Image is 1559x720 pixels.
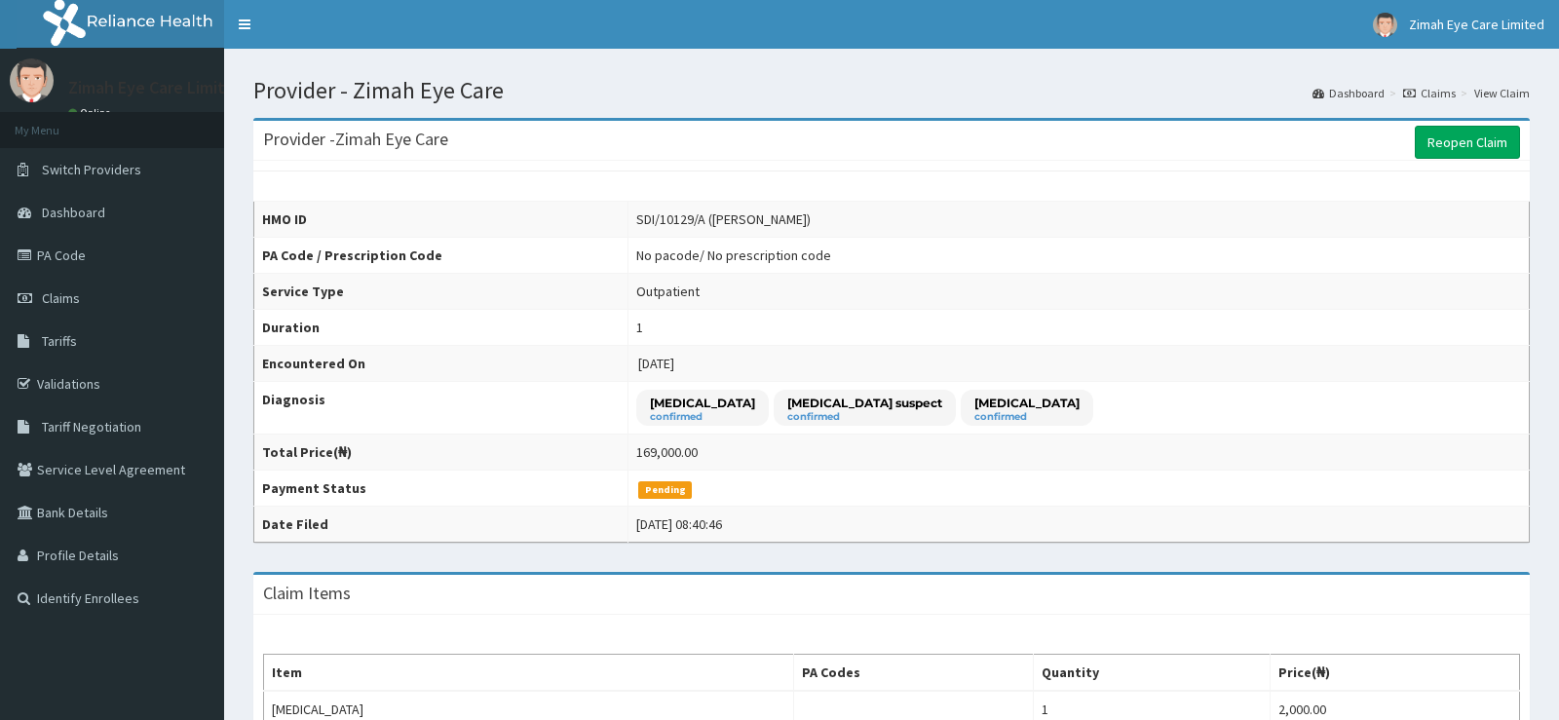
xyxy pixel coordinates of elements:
span: Switch Providers [42,161,141,178]
th: Diagnosis [254,382,628,435]
th: Quantity [1034,655,1271,692]
small: confirmed [974,412,1080,422]
p: Zimah Eye Care Limited [68,79,245,96]
span: Zimah Eye Care Limited [1409,16,1544,33]
th: Duration [254,310,628,346]
a: View Claim [1474,85,1530,101]
a: Online [68,106,115,120]
h1: Provider - Zimah Eye Care [253,78,1530,103]
th: Date Filed [254,507,628,543]
div: SDI/10129/A ([PERSON_NAME]) [636,209,811,229]
p: [MEDICAL_DATA] [974,395,1080,411]
h3: Provider - Zimah Eye Care [263,131,448,148]
th: Payment Status [254,471,628,507]
th: PA Codes [793,655,1033,692]
a: Claims [1403,85,1456,101]
small: confirmed [787,412,942,422]
p: [MEDICAL_DATA] [650,395,755,411]
div: 169,000.00 [636,442,698,462]
div: 1 [636,318,643,337]
span: [DATE] [638,355,674,372]
th: Encountered On [254,346,628,382]
th: Item [264,655,794,692]
th: HMO ID [254,202,628,238]
div: [DATE] 08:40:46 [636,514,722,534]
p: [MEDICAL_DATA] suspect [787,395,942,411]
a: Reopen Claim [1415,126,1520,159]
div: No pacode / No prescription code [636,246,831,265]
div: Outpatient [636,282,700,301]
span: Dashboard [42,204,105,221]
span: Tariffs [42,332,77,350]
span: Pending [638,481,692,499]
small: confirmed [650,412,755,422]
th: Total Price(₦) [254,435,628,471]
a: Dashboard [1312,85,1385,101]
img: User Image [10,58,54,102]
th: Service Type [254,274,628,310]
h3: Claim Items [263,585,351,602]
span: Tariff Negotiation [42,418,141,436]
span: Claims [42,289,80,307]
th: PA Code / Prescription Code [254,238,628,274]
img: User Image [1373,13,1397,37]
th: Price(₦) [1271,655,1520,692]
